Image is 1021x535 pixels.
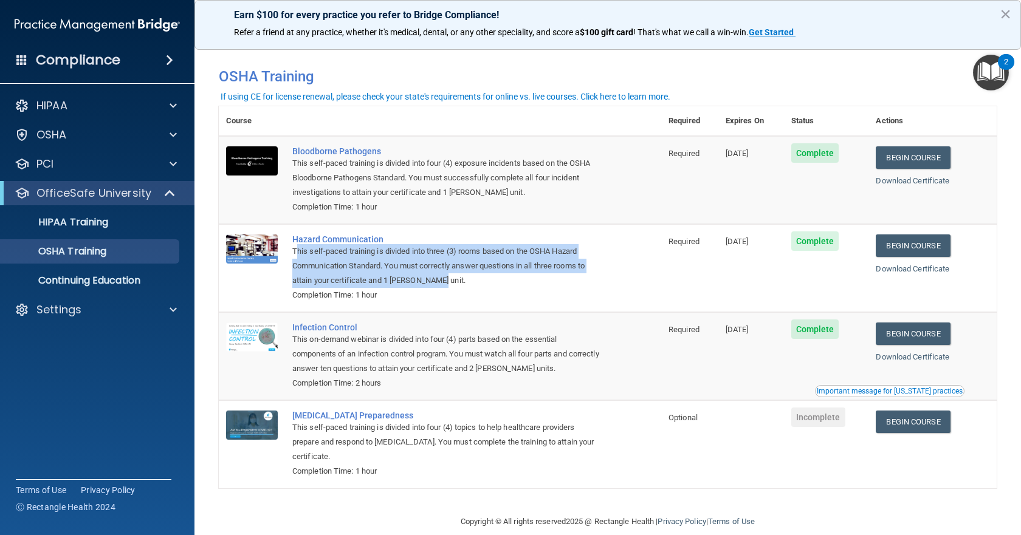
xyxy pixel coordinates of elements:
[292,420,600,464] div: This self-paced training is divided into four (4) topics to help healthcare providers prepare and...
[81,484,136,496] a: Privacy Policy
[726,149,749,158] span: [DATE]
[658,517,706,526] a: Privacy Policy
[580,27,633,37] strong: $100 gift card
[292,332,600,376] div: This on-demand webinar is divided into four (4) parts based on the essential components of an inf...
[292,288,600,302] div: Completion Time: 1 hour
[876,146,950,169] a: Begin Course
[1000,4,1011,24] button: Close
[15,302,177,317] a: Settings
[791,143,839,163] span: Complete
[292,156,600,200] div: This self-paced training is divided into four (4) exposure incidents based on the OSHA Bloodborne...
[669,149,700,158] span: Required
[15,128,177,142] a: OSHA
[219,90,672,103] button: If using CE for license renewal, please check your state's requirements for online vs. live cours...
[633,27,749,37] span: ! That's what we call a win-win.
[36,128,67,142] p: OSHA
[876,322,950,345] a: Begin Course
[876,176,949,185] a: Download Certificate
[292,234,600,244] a: Hazard Communication
[784,106,869,136] th: Status
[661,106,718,136] th: Required
[221,92,670,101] div: If using CE for license renewal, please check your state's requirements for online vs. live cours...
[292,200,600,214] div: Completion Time: 1 hour
[669,325,700,334] span: Required
[1004,62,1008,78] div: 2
[16,484,66,496] a: Terms of Use
[234,9,981,21] p: Earn $100 for every practice you refer to Bridge Compliance!
[791,407,845,427] span: Incomplete
[15,157,177,171] a: PCI
[219,68,997,85] h4: OSHA Training
[876,234,950,257] a: Begin Course
[726,237,749,246] span: [DATE]
[815,385,964,397] button: Read this if you are a dental practitioner in the state of CA
[292,244,600,288] div: This self-paced training is divided into three (3) rooms based on the OSHA Hazard Communication S...
[36,302,81,317] p: Settings
[708,517,755,526] a: Terms of Use
[8,216,108,228] p: HIPAA Training
[726,325,749,334] span: [DATE]
[219,106,285,136] th: Course
[15,186,176,200] a: OfficeSafe University
[868,106,997,136] th: Actions
[749,27,794,37] strong: Get Started
[292,322,600,332] a: Infection Control
[36,52,120,69] h4: Compliance
[15,98,177,113] a: HIPAA
[36,157,53,171] p: PCI
[817,387,963,395] div: Important message for [US_STATE] practices
[876,352,949,361] a: Download Certificate
[876,411,950,433] a: Begin Course
[36,98,67,113] p: HIPAA
[718,106,784,136] th: Expires On
[292,464,600,479] div: Completion Time: 1 hour
[36,186,151,200] p: OfficeSafe University
[791,231,839,251] span: Complete
[8,274,174,287] p: Continuing Education
[669,413,698,422] span: Optional
[15,13,180,37] img: PMB logo
[292,376,600,390] div: Completion Time: 2 hours
[876,264,949,273] a: Download Certificate
[234,27,580,37] span: Refer a friend at any practice, whether it's medical, dental, or any other speciality, and score a
[791,319,839,339] span: Complete
[292,411,600,420] a: [MEDICAL_DATA] Preparedness
[973,55,1009,90] button: Open Resource Center, 2 new notifications
[16,501,115,513] span: Ⓒ Rectangle Health 2024
[8,245,106,257] p: OSHA Training
[749,27,796,37] a: Get Started
[292,146,600,156] a: Bloodborne Pathogens
[669,237,700,246] span: Required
